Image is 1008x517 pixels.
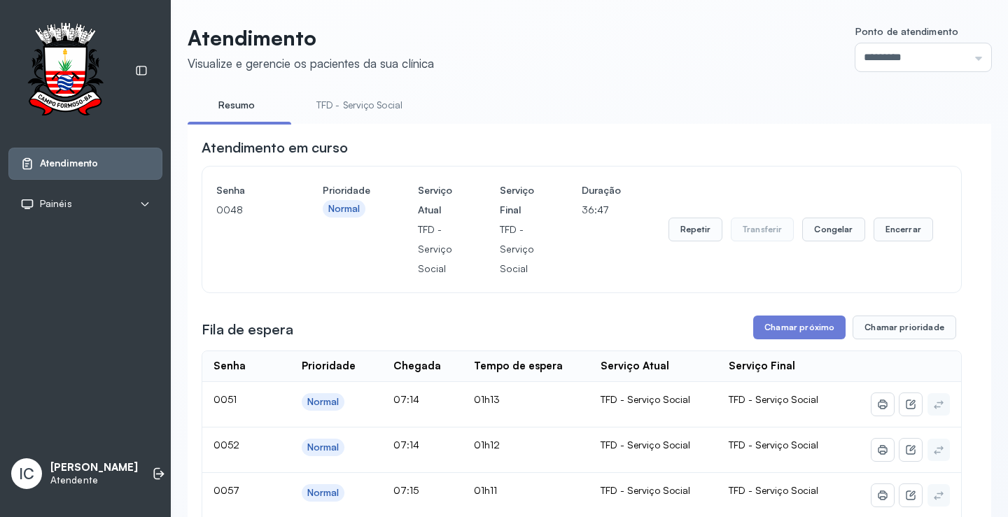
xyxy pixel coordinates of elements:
div: Visualize e gerencie os pacientes da sua clínica [188,56,434,71]
span: 0051 [213,393,237,405]
h4: Senha [216,180,275,200]
span: 0057 [213,484,239,496]
span: TFD - Serviço Social [729,393,818,405]
span: 07:14 [393,439,419,451]
p: Atendente [50,474,138,486]
a: TFD - Serviço Social [302,94,416,117]
div: Normal [307,487,339,499]
p: 36:47 [582,200,621,220]
h4: Serviço Atual [418,180,452,220]
div: Serviço Final [729,360,795,373]
p: TFD - Serviço Social [418,220,452,278]
button: Chamar próximo [753,316,846,339]
span: 07:15 [393,484,419,496]
div: TFD - Serviço Social [601,439,706,451]
div: Normal [307,396,339,408]
span: 0052 [213,439,239,451]
span: 07:14 [393,393,419,405]
span: 01h13 [474,393,500,405]
button: Encerrar [874,218,933,241]
h3: Atendimento em curso [202,138,348,157]
p: Atendimento [188,25,434,50]
span: Atendimento [40,157,98,169]
button: Repetir [668,218,722,241]
div: Senha [213,360,246,373]
span: 01h12 [474,439,500,451]
div: Normal [328,203,360,215]
span: TFD - Serviço Social [729,439,818,451]
a: Atendimento [20,157,150,171]
div: Serviço Atual [601,360,669,373]
div: Prioridade [302,360,356,373]
div: TFD - Serviço Social [601,484,706,497]
h4: Duração [582,180,621,200]
p: 0048 [216,200,275,220]
h3: Fila de espera [202,320,293,339]
button: Transferir [731,218,794,241]
h4: Serviço Final [500,180,534,220]
h4: Prioridade [323,180,370,200]
div: Chegada [393,360,441,373]
div: Tempo de espera [474,360,563,373]
span: Painéis [40,198,72,210]
div: TFD - Serviço Social [601,393,706,406]
span: Ponto de atendimento [855,25,958,37]
button: Chamar prioridade [853,316,956,339]
div: Normal [307,441,339,453]
p: [PERSON_NAME] [50,461,138,474]
span: TFD - Serviço Social [729,484,818,496]
img: Logotipo do estabelecimento [15,22,115,120]
button: Congelar [802,218,864,241]
a: Resumo [188,94,286,117]
span: 01h11 [474,484,497,496]
p: TFD - Serviço Social [500,220,534,278]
